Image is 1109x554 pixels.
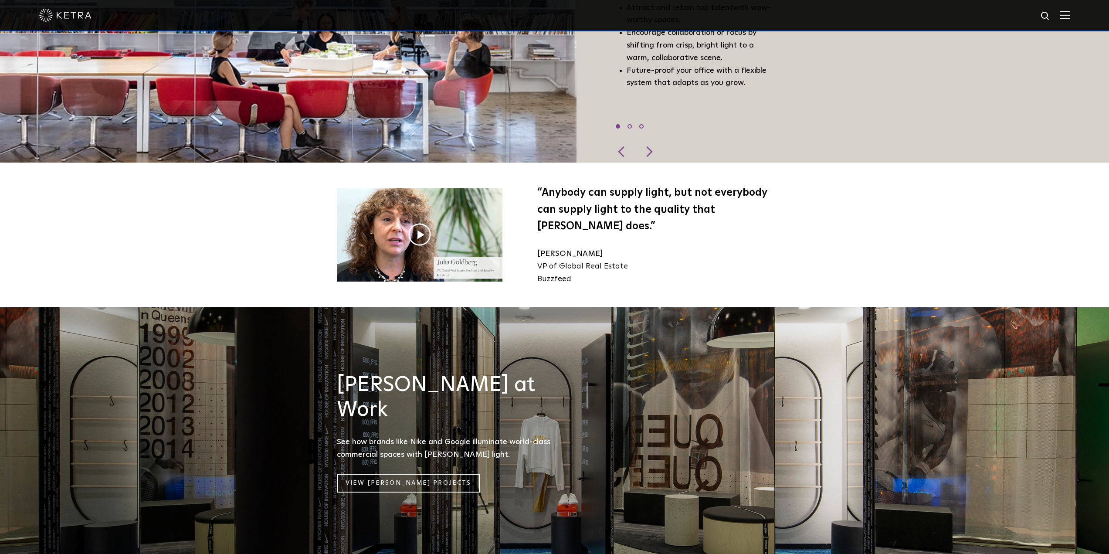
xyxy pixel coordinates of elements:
span: VP of Global Real Estate Buzzfeed [537,250,628,283]
strong: [PERSON_NAME] [537,250,603,258]
img: Hamburger%20Nav.svg [1060,11,1070,19]
a: View [PERSON_NAME] Projects [337,474,480,493]
h4: “Anybody can supply light, but not everybody can supply light to the quality that [PERSON_NAME] d... [537,184,773,235]
span: Future-proof your office [627,67,714,75]
h3: [PERSON_NAME] at Work [337,373,563,423]
span: with a flexible system that adapts as you grow. [627,67,766,87]
img: ketra-logo-2019-white [39,9,92,22]
img: search icon [1040,11,1051,22]
p: See how brands like Nike and Google illuminate world-class commercial spaces with [PERSON_NAME] l... [337,436,563,461]
img: Julia Goldberg, VP Global Real Estate, Facilities and Security of Buzzfeed [337,188,502,281]
span: by shifting from crisp, bright light to a warm, collaborative scene. [627,29,756,62]
span: Encourage collaboration or focus [627,29,746,37]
